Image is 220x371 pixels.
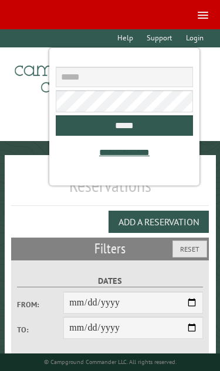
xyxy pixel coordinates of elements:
label: From: [17,299,63,310]
a: Login [180,29,209,47]
small: © Campground Commander LLC. All rights reserved. [44,358,177,366]
label: Dates [17,274,203,288]
h1: Reservations [11,174,209,206]
a: Help [112,29,139,47]
img: Campground Commander [11,52,158,98]
h2: Filters [11,238,209,260]
button: Add a Reservation [109,211,209,233]
a: Support [141,29,178,47]
label: To: [17,324,63,335]
button: Reset [172,241,207,257]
